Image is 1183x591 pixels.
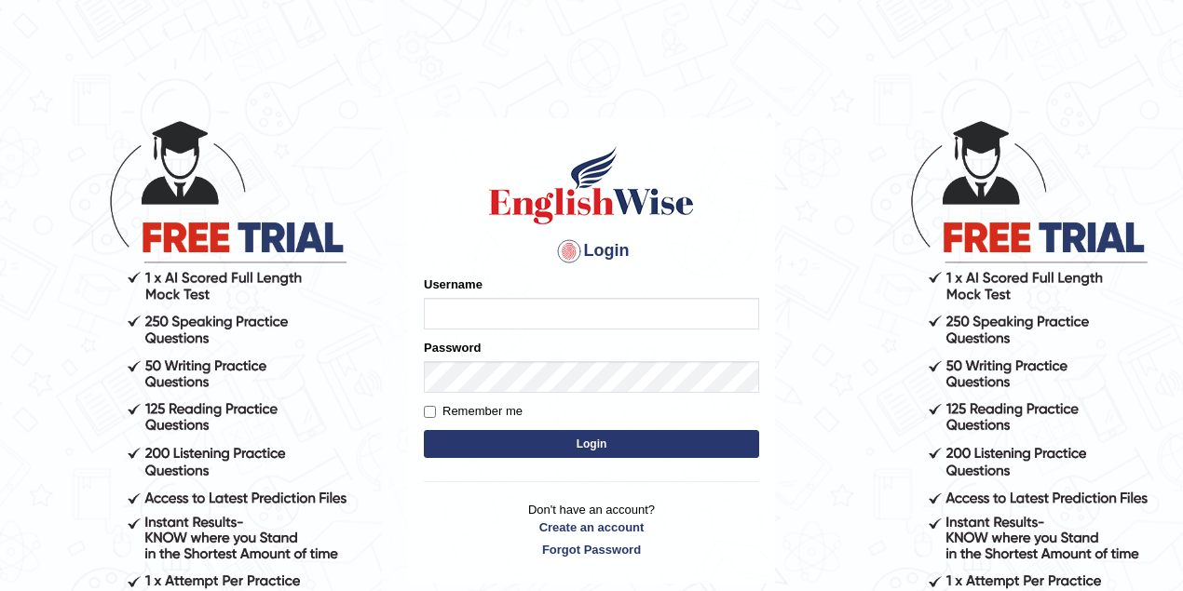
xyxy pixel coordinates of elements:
[424,518,759,536] a: Create an account
[485,143,698,227] img: Logo of English Wise sign in for intelligent practice with AI
[424,339,481,356] label: Password
[424,541,759,558] a: Forgot Password
[424,430,759,458] button: Login
[424,501,759,558] p: Don't have an account?
[424,236,759,266] h4: Login
[424,275,483,293] label: Username
[424,406,436,418] input: Remember me
[424,402,523,421] label: Remember me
